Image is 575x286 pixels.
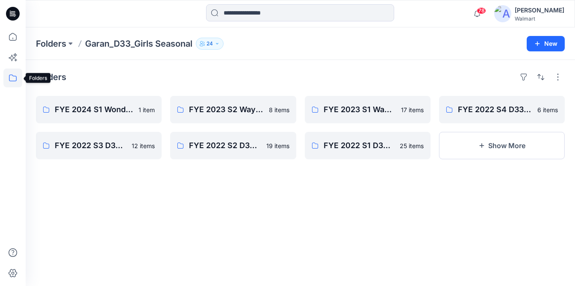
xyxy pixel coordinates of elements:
a: FYE 2022 S1 D33 Girl's Seasonal Garan25 items [305,132,431,159]
img: avatar [494,5,511,22]
h4: Folders [36,72,66,82]
span: 78 [477,7,486,14]
p: FYE 2022 S1 D33 Girl's Seasonal Garan [324,140,395,152]
div: Walmart [515,15,564,22]
a: FYE 2023 S2 Way to Celebrate8 items [170,96,296,123]
a: FYE 2022 S3 D33 Way to Celebrate - Garan12 items [36,132,162,159]
a: FYE 2022 S4 D33 Girls Holiday Time6 items [439,96,565,123]
p: 12 items [132,141,155,150]
p: FYE 2024 S1 Wonder Nation [55,104,133,116]
p: 8 items [269,105,289,114]
button: Show More [439,132,565,159]
p: 24 [206,39,213,48]
p: FYE 2022 S3 D33 Way to Celebrate - Garan [55,140,127,152]
p: 19 items [266,141,289,150]
p: 1 item [139,105,155,114]
p: 17 items [401,105,424,114]
a: FYE 2023 S1 Way to Celebrate17 items [305,96,431,123]
p: FYE 2022 S2 D33 Way to Celebrate [189,140,261,152]
a: FYE 2022 S2 D33 Way to Celebrate19 items [170,132,296,159]
button: 24 [196,38,224,50]
p: FYE 2023 S2 Way to Celebrate [189,104,263,116]
div: [PERSON_NAME] [515,5,564,15]
a: Folders [36,38,66,50]
p: 6 items [537,105,558,114]
a: FYE 2024 S1 Wonder Nation1 item [36,96,162,123]
button: New [527,36,565,51]
p: 25 items [400,141,424,150]
p: FYE 2022 S4 D33 Girls Holiday Time [458,104,532,116]
p: Garan_D33_Girls Seasonal [85,38,192,50]
p: FYE 2023 S1 Way to Celebrate [324,104,396,116]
